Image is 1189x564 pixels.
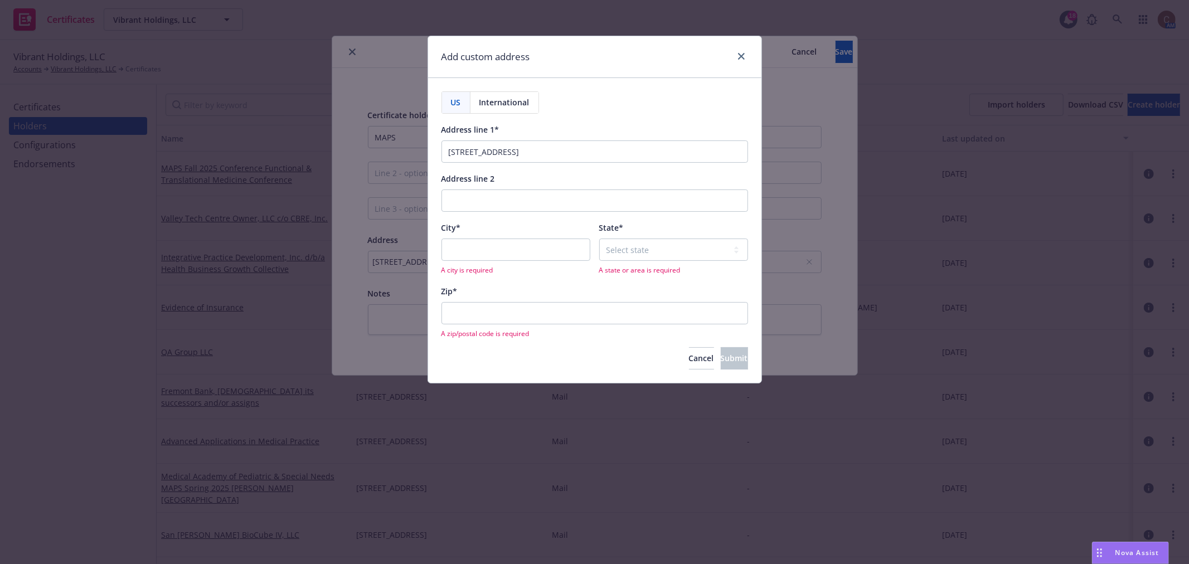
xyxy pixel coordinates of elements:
[441,173,495,184] span: Address line 2
[1092,542,1169,564] button: Nova Assist
[599,222,624,233] span: State*
[689,347,714,369] button: Cancel
[721,353,748,363] span: Submit
[441,124,499,135] span: Address line 1*
[1093,542,1107,563] div: Drag to move
[451,96,461,108] span: US
[441,265,590,275] span: A city is required
[441,222,461,233] span: City*
[599,265,748,275] span: A state or area is required
[721,347,748,369] button: Submit
[441,329,748,338] span: A zip/postal code is required
[689,353,714,363] span: Cancel
[1115,548,1159,557] span: Nova Assist
[479,96,530,108] span: International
